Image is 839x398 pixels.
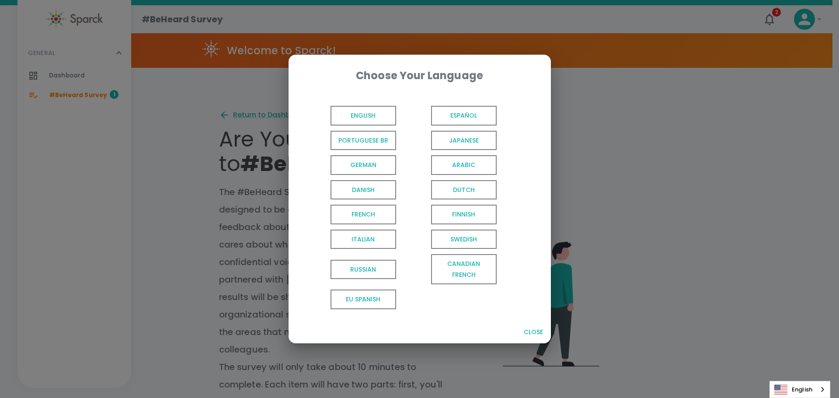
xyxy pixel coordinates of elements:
span: Dutch [431,180,497,200]
span: Finnish [431,205,497,224]
button: Finnish [400,202,500,227]
span: English [331,106,396,126]
span: Danish [331,180,396,200]
span: Español [431,106,497,126]
span: Russian [331,260,396,279]
span: Japanese [431,131,497,150]
button: Dutch [400,178,500,202]
button: Italian [299,227,400,252]
span: Portuguese BR [331,131,396,150]
span: Swedish [431,230,497,249]
button: Swedish [400,227,500,252]
button: Danish [299,178,400,202]
aside: Language selected: English [769,381,830,398]
span: Canadian French [431,254,497,284]
div: Choose Your Language [303,69,537,83]
button: Arabic [400,153,500,178]
button: French [299,202,400,227]
button: German [299,153,400,178]
span: Italian [331,230,396,249]
span: Arabic [431,155,497,175]
button: Canadian French [400,251,500,287]
button: English [299,103,400,128]
button: Close [519,324,547,340]
button: Japanese [400,128,500,153]
button: Russian [299,251,400,287]
span: EU Spanish [331,290,396,309]
div: Language [769,381,830,398]
button: Español [400,103,500,128]
button: Portuguese BR [299,128,400,153]
button: EU Spanish [299,287,400,312]
span: German [331,155,396,175]
span: French [331,205,396,224]
a: English [770,381,830,398]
